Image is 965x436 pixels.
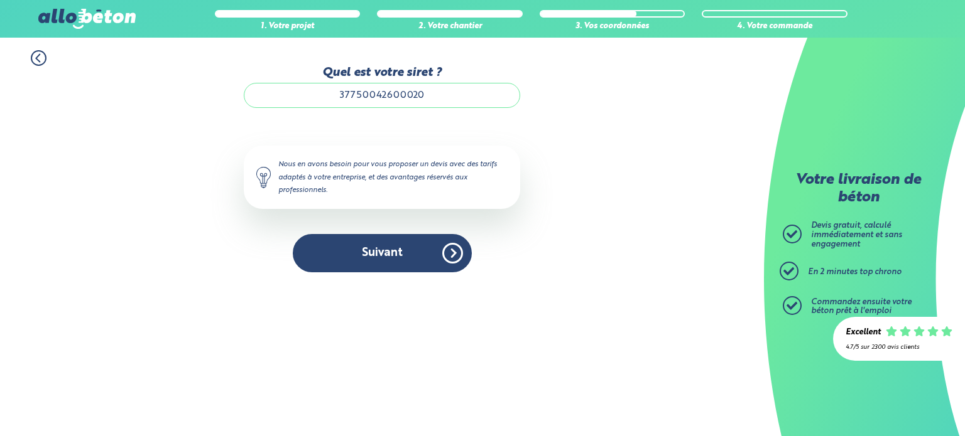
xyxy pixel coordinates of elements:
div: 3. Vos coordonnées [540,22,685,31]
button: Suivant [293,234,472,272]
div: 1. Votre projet [215,22,361,31]
div: Nous en avons besoin pour vous proposer un devis avec des tarifs adaptés à votre entreprise, et d... [244,146,520,208]
label: Quel est votre siret ? [244,66,520,80]
iframe: Help widget launcher [853,387,951,422]
div: 2. Votre chantier [377,22,523,31]
div: 4. Votre commande [702,22,848,31]
img: allobéton [38,9,135,29]
input: Siret de votre entreprise [244,83,520,108]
